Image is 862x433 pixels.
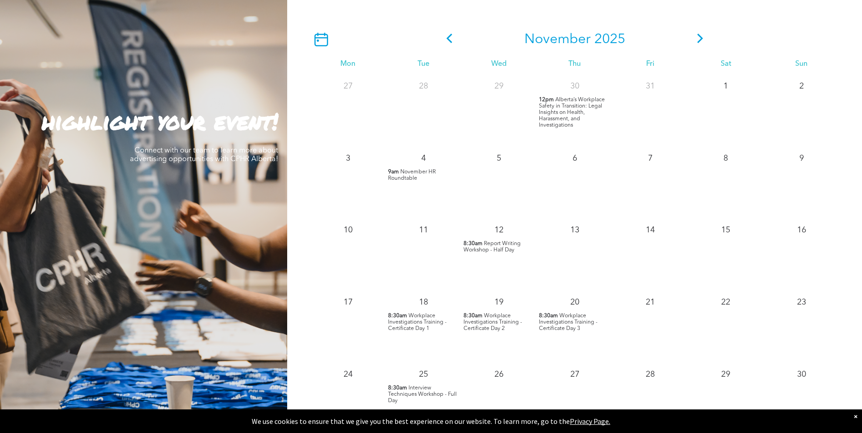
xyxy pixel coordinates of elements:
p: 30 [567,78,583,94]
p: 7 [642,150,658,167]
p: 12 [491,222,507,238]
p: 13 [567,222,583,238]
p: 26 [491,366,507,383]
p: 23 [793,294,810,310]
span: November [524,33,591,46]
div: Dismiss notification [854,412,857,421]
div: Fri [613,60,688,69]
p: 15 [718,222,734,238]
p: 29 [718,366,734,383]
span: Workplace Investigations Training - Certificate Day 2 [463,313,522,331]
span: 8:30am [463,313,483,319]
span: November HR Roundtable [388,169,436,181]
div: Wed [461,60,537,69]
p: 16 [793,222,810,238]
p: 17 [340,294,356,310]
p: 14 [642,222,658,238]
div: Sat [688,60,763,69]
p: 31 [642,78,658,94]
span: Workplace Investigations Training - Certificate Day 3 [539,313,598,331]
strong: highlight your event! [42,105,278,137]
p: 10 [340,222,356,238]
span: 2025 [594,33,625,46]
p: 8 [718,150,734,167]
p: 11 [415,222,432,238]
p: 20 [567,294,583,310]
p: 3 [340,150,356,167]
div: Thu [537,60,612,69]
span: 8:30am [388,385,407,391]
p: 19 [491,294,507,310]
p: 21 [642,294,658,310]
p: 28 [415,78,432,94]
p: 1 [718,78,734,94]
span: 9am [388,169,399,175]
p: 18 [415,294,432,310]
span: Connect with our team to learn more about advertising opportunities with CPHR Alberta! [130,147,278,163]
p: 28 [642,366,658,383]
span: 8:30am [539,313,558,319]
div: Sun [764,60,839,69]
span: Report Writing Workshop - Half Day [463,241,521,253]
p: 4 [415,150,432,167]
p: 24 [340,366,356,383]
p: 25 [415,366,432,383]
p: 27 [567,366,583,383]
p: 22 [718,294,734,310]
p: 30 [793,366,810,383]
span: 8:30am [388,313,407,319]
div: Mon [310,60,385,69]
span: 8:30am [463,241,483,247]
p: 27 [340,78,356,94]
p: 2 [793,78,810,94]
p: 5 [491,150,507,167]
a: Privacy Page. [570,417,610,426]
div: Tue [386,60,461,69]
span: 12pm [539,97,554,103]
span: Alberta’s Workplace Safety in Transition: Legal Insights on Health, Harassment, and Investigations [539,97,605,128]
p: 29 [491,78,507,94]
p: 6 [567,150,583,167]
span: Interview Techniques Workshop - Full Day [388,385,457,403]
p: 9 [793,150,810,167]
span: Workplace Investigations Training - Certificate Day 1 [388,313,447,331]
